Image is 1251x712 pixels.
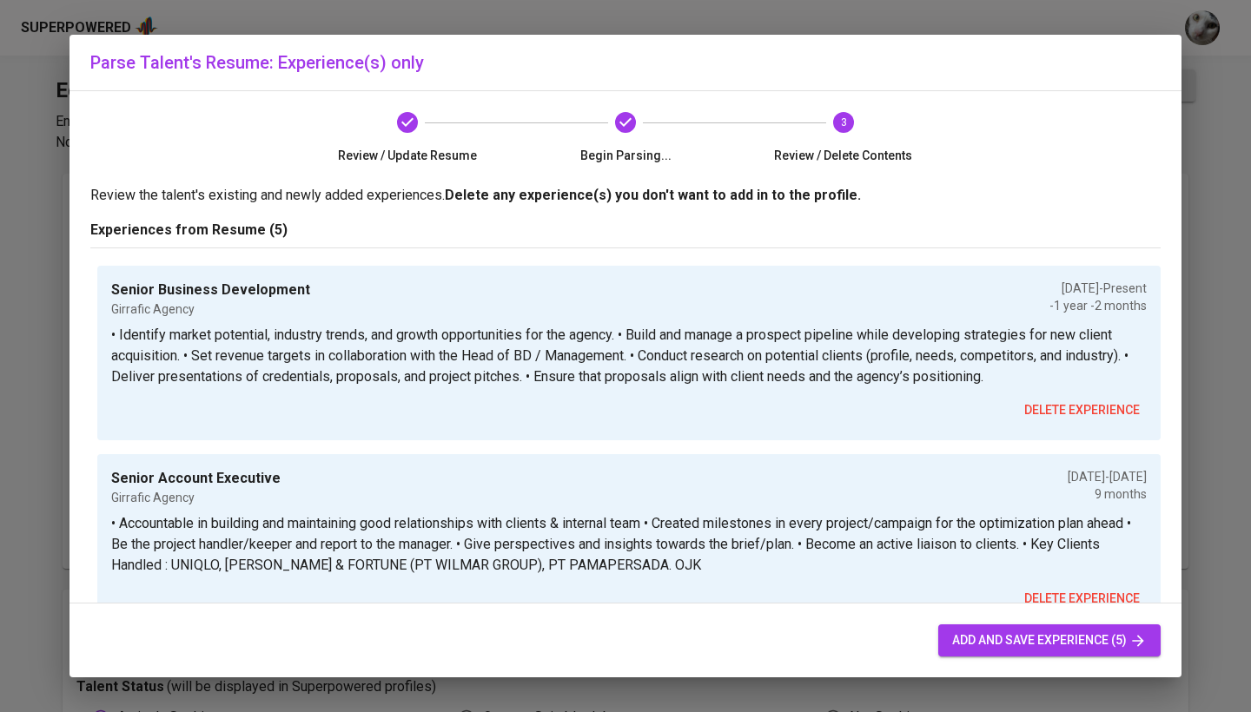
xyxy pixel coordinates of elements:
span: delete experience [1024,399,1140,421]
p: Senior Account Executive [111,468,281,489]
b: Delete any experience(s) you don't want to add in to the profile. [445,187,861,203]
p: 9 months [1068,485,1147,503]
span: Review / Delete Contents [741,147,945,164]
p: • Identify market potential, industry trends, and growth opportunities for the agency. • Build an... [111,325,1147,387]
p: -1 year -2 months [1049,297,1147,314]
p: • Accountable in building and maintaining good relationships with clients & internal team • Creat... [111,513,1147,576]
h6: Parse Talent's Resume: Experience(s) only [90,49,1161,76]
span: Begin Parsing... [524,147,728,164]
span: delete experience [1024,588,1140,610]
p: Experiences from Resume (5) [90,220,1161,241]
span: add and save experience (5) [952,630,1147,651]
button: delete experience [1017,583,1147,615]
button: delete experience [1017,394,1147,426]
p: Senior Business Development [111,280,310,300]
p: Review the talent's existing and newly added experiences. [90,185,1161,206]
text: 3 [840,116,846,129]
p: [DATE] - Present [1049,280,1147,297]
p: Girrafic Agency [111,489,281,506]
span: Review / Update Resume [306,147,510,164]
button: add and save experience (5) [938,624,1161,656]
p: Girrafic Agency [111,300,310,318]
p: [DATE] - [DATE] [1068,468,1147,485]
